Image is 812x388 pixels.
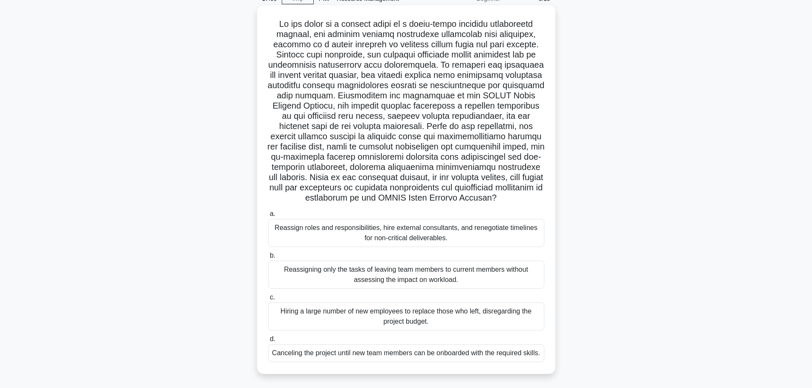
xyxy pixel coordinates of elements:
div: Reassign roles and responsibilities, hire external consultants, and renegotiate timelines for non... [268,219,544,247]
span: c. [270,293,275,301]
span: a. [270,210,275,217]
h5: Lo ips dolor si a consect adipi el s doeiu-tempo incididu utlaboreetd magnaal, eni adminim veniam... [267,19,545,204]
div: Reassigning only the tasks of leaving team members to current members without assessing the impac... [268,261,544,289]
div: Hiring a large number of new employees to replace those who left, disregarding the project budget. [268,302,544,331]
span: b. [270,252,275,259]
span: d. [270,335,275,342]
div: Canceling the project until new team members can be onboarded with the required skills. [268,344,544,362]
